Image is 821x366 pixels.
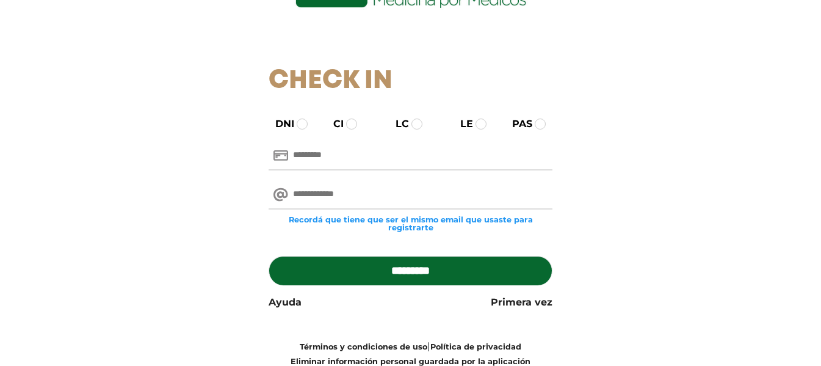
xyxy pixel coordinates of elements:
a: Primera vez [491,295,552,310]
label: PAS [501,117,532,131]
a: Ayuda [269,295,302,310]
label: DNI [264,117,294,131]
label: LE [449,117,473,131]
a: Términos y condiciones de uso [300,342,427,351]
a: Eliminar información personal guardada por la aplicación [291,357,530,366]
h1: Check In [269,66,552,97]
small: Recordá que tiene que ser el mismo email que usaste para registrarte [269,216,552,232]
a: Política de privacidad [430,342,521,351]
label: CI [322,117,344,131]
label: LC [385,117,409,131]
